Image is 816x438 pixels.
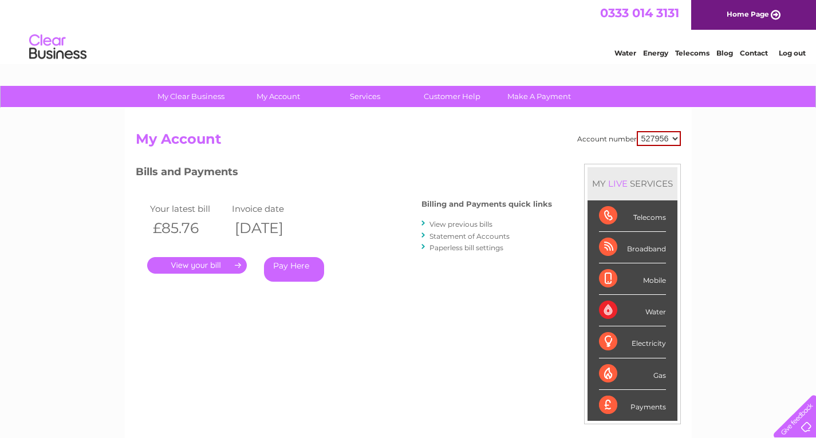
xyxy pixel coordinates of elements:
div: Mobile [599,263,666,295]
h3: Bills and Payments [136,164,552,184]
div: Telecoms [599,200,666,232]
a: My Account [231,86,325,107]
a: . [147,257,247,274]
a: Water [614,49,636,57]
td: Invoice date [229,201,312,216]
a: Telecoms [675,49,709,57]
div: Payments [599,390,666,421]
a: View previous bills [429,220,492,228]
th: £85.76 [147,216,230,240]
td: Your latest bill [147,201,230,216]
div: Electricity [599,326,666,358]
div: Gas [599,358,666,390]
img: logo.png [29,30,87,65]
a: Services [318,86,412,107]
div: Clear Business is a trading name of Verastar Limited (registered in [GEOGRAPHIC_DATA] No. 3667643... [138,6,679,56]
a: Customer Help [405,86,499,107]
h4: Billing and Payments quick links [421,200,552,208]
a: Statement of Accounts [429,232,510,240]
div: LIVE [606,178,630,189]
a: Make A Payment [492,86,586,107]
div: MY SERVICES [588,167,677,200]
div: Broadband [599,232,666,263]
a: Log out [779,49,806,57]
a: My Clear Business [144,86,238,107]
a: Blog [716,49,733,57]
h2: My Account [136,131,681,153]
a: Paperless bill settings [429,243,503,252]
a: 0333 014 3131 [600,6,679,20]
a: Pay Here [264,257,324,282]
div: Account number [577,131,681,146]
th: [DATE] [229,216,312,240]
a: Energy [643,49,668,57]
div: Water [599,295,666,326]
a: Contact [740,49,768,57]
